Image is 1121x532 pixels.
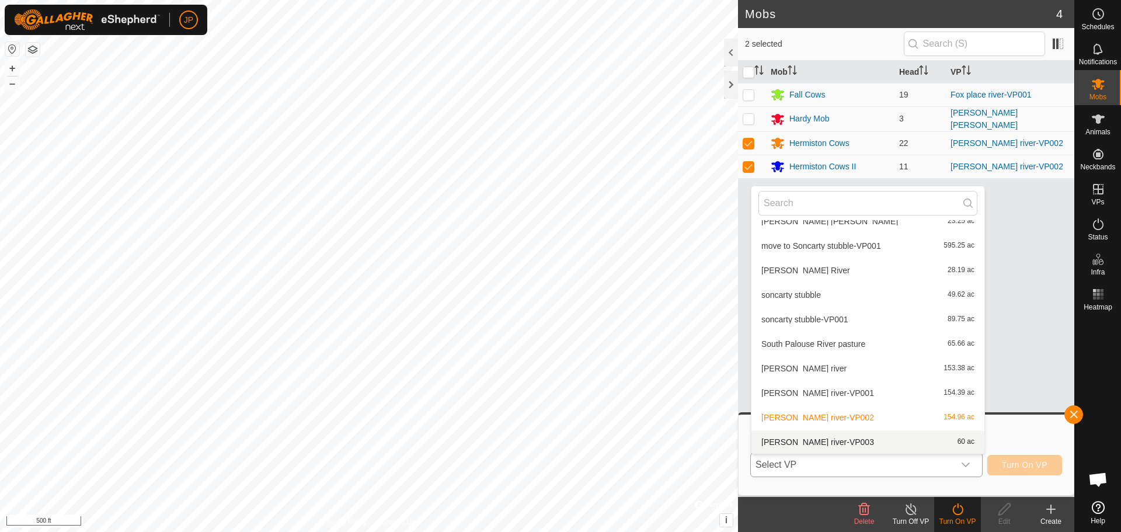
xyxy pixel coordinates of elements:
[1091,199,1104,206] span: VPs
[948,266,974,274] span: 28.19 ac
[1028,516,1074,527] div: Create
[1081,23,1114,30] span: Schedules
[761,242,881,250] span: move to Soncarty stubble-VP001
[745,38,904,50] span: 2 selected
[751,357,984,380] li: Travis cochran river
[946,61,1074,84] th: VP
[751,283,984,307] li: soncarty stubble
[720,514,733,527] button: i
[751,332,984,356] li: South Palouse River pasture
[948,217,974,225] span: 23.25 ac
[761,315,848,324] span: soncarty stubble-VP001
[1081,462,1116,497] div: Open chat
[751,210,984,233] li: McCroskey paddock
[761,291,821,299] span: soncarty stubble
[899,138,908,148] span: 22
[26,43,40,57] button: Map Layers
[934,516,981,527] div: Turn On VP
[5,77,19,91] button: –
[761,340,865,348] span: South Palouse River pasture
[951,138,1063,148] a: [PERSON_NAME] river-VP002
[788,67,797,77] p-sorticon: Activate to sort
[789,113,829,125] div: Hardy Mob
[887,516,934,527] div: Turn Off VP
[789,161,856,173] div: Hermiston Cows II
[919,67,928,77] p-sorticon: Activate to sort
[1088,234,1108,241] span: Status
[761,266,850,274] span: [PERSON_NAME] River
[948,340,974,348] span: 65.66 ac
[751,234,984,258] li: move to Soncarty stubble-VP001
[1056,5,1063,23] span: 4
[948,315,974,324] span: 89.75 ac
[904,32,1045,56] input: Search (S)
[944,364,974,373] span: 153.38 ac
[1079,58,1117,65] span: Notifications
[184,14,193,26] span: JP
[958,438,974,446] span: 60 ac
[751,430,984,454] li: Travis cochran river-VP003
[899,90,908,99] span: 19
[766,61,894,84] th: Mob
[944,242,974,250] span: 595.25 ac
[789,89,825,101] div: Fall Cows
[1091,517,1105,524] span: Help
[761,217,898,225] span: [PERSON_NAME] [PERSON_NAME]
[761,389,874,397] span: [PERSON_NAME] river-VP001
[951,90,1032,99] a: Fox place river-VP001
[987,455,1062,475] button: Turn On VP
[751,381,984,405] li: Travis cochran river-VP001
[725,515,727,525] span: i
[948,291,974,299] span: 49.62 ac
[1091,269,1105,276] span: Infra
[789,137,850,149] div: Hermiston Cows
[899,162,908,171] span: 11
[323,517,367,527] a: Privacy Policy
[894,61,946,84] th: Head
[1085,128,1110,135] span: Animals
[751,308,984,331] li: soncarty stubble-VP001
[751,259,984,282] li: Shea River
[5,61,19,75] button: +
[899,114,904,123] span: 3
[951,108,1018,130] a: [PERSON_NAME] [PERSON_NAME]
[951,162,1063,171] a: [PERSON_NAME] river-VP002
[1084,304,1112,311] span: Heatmap
[751,406,984,429] li: Travis cochran river-VP002
[754,67,764,77] p-sorticon: Activate to sort
[14,9,160,30] img: Gallagher Logo
[854,517,875,526] span: Delete
[954,453,977,477] div: dropdown trigger
[751,453,954,477] span: Select VP
[761,364,847,373] span: [PERSON_NAME] river
[761,413,874,422] span: [PERSON_NAME] river-VP002
[5,42,19,56] button: Reset Map
[1075,496,1121,529] a: Help
[758,191,977,215] input: Search
[381,517,415,527] a: Contact Us
[761,438,874,446] span: [PERSON_NAME] river-VP003
[1089,93,1106,100] span: Mobs
[981,516,1028,527] div: Edit
[1002,460,1047,470] span: Turn On VP
[1080,164,1115,171] span: Neckbands
[962,67,971,77] p-sorticon: Activate to sort
[944,413,974,422] span: 154.96 ac
[944,389,974,397] span: 154.39 ac
[745,7,1056,21] h2: Mobs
